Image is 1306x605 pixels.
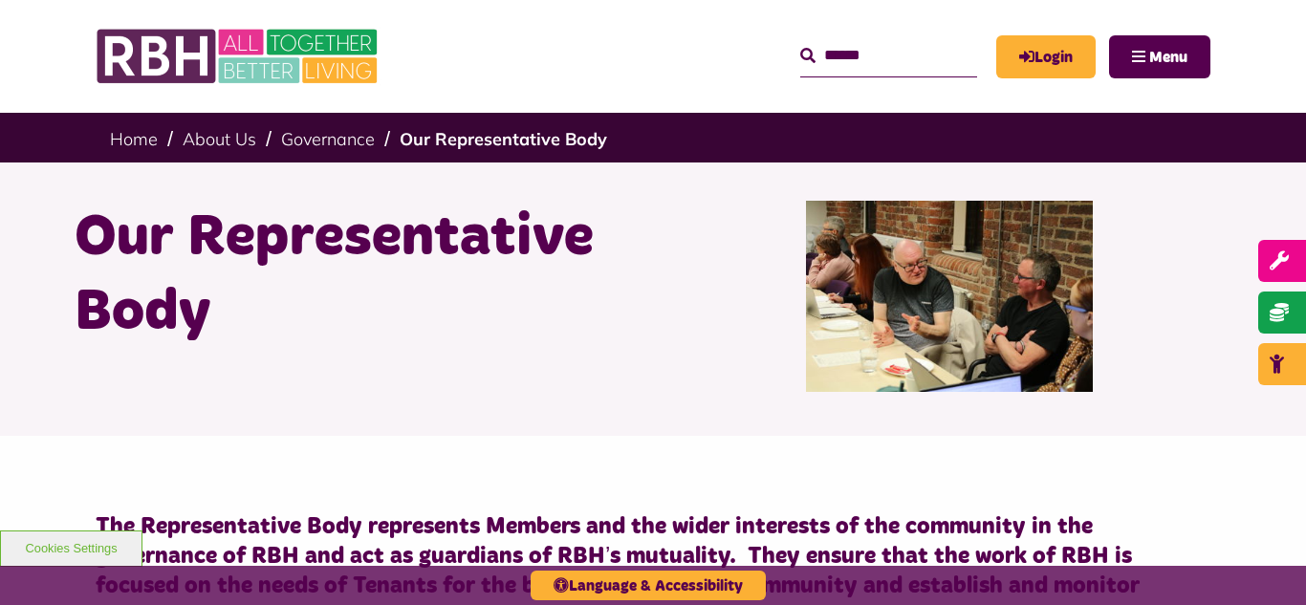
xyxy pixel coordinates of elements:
a: Home [110,128,158,150]
a: Governance [281,128,375,150]
h1: Our Representative Body [75,201,639,350]
a: About Us [183,128,256,150]
img: RBH [96,19,382,94]
a: MyRBH [996,35,1096,78]
button: Navigation [1109,35,1210,78]
button: Language & Accessibility [531,571,766,600]
iframe: Netcall Web Assistant for live chat [1220,519,1306,605]
img: Rep Body [806,201,1093,392]
span: Menu [1149,50,1187,65]
a: Our Representative Body [400,128,607,150]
